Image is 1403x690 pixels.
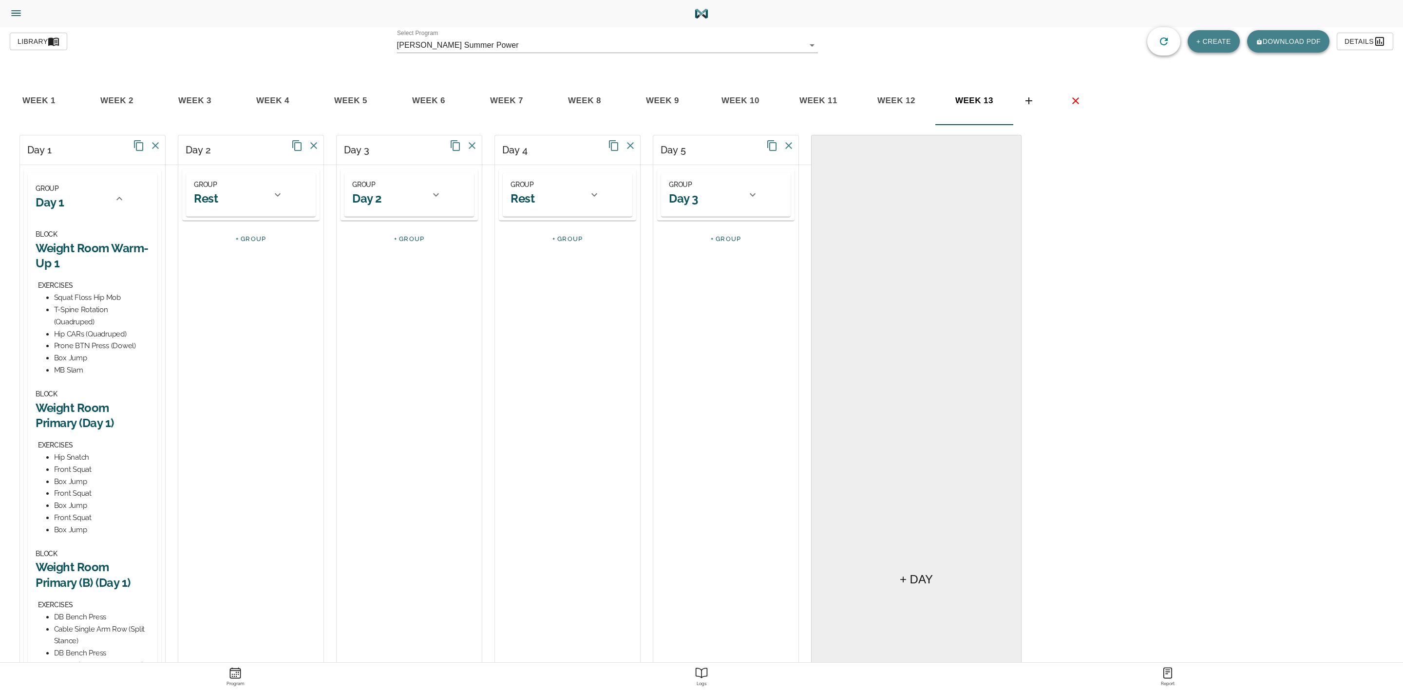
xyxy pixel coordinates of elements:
[38,599,150,611] div: EXERCISES
[54,451,150,464] div: Hip Snatch
[669,181,692,188] span: GROUP
[661,173,766,217] div: GROUPDay 3
[503,173,608,217] div: GROUPRest
[182,169,320,221] div: GROUPRest
[20,135,230,165] div: Day 1
[552,235,583,242] a: + GROUP
[54,623,150,648] div: Cable Single Arm Row (Split Stance)
[36,400,150,430] h2: Weight Room Primary (Day 1)
[10,33,67,51] button: Library
[474,93,540,108] span: week 7
[629,93,696,108] span: week 9
[162,93,228,108] span: week 3
[28,173,133,224] div: GROUPDay 1
[54,304,150,328] div: T-Spine Rotation (Quadruped)
[18,36,59,48] span: Library
[1337,33,1393,51] button: Details
[863,93,929,108] span: week 12
[54,487,150,500] div: Front Squat
[396,93,462,108] span: week 6
[499,169,636,221] div: GROUPRest
[194,191,218,206] h2: Rest
[495,135,705,165] div: Day 4
[240,93,306,108] span: week 4
[54,611,150,623] div: DB Bench Press
[669,191,698,206] h2: Day 3
[694,6,709,21] img: Logo
[54,352,150,364] div: Box Jump
[36,230,57,238] span: BLOCK
[470,681,932,687] strong: Logs
[54,292,150,304] div: Squat Floss Hip Mob
[318,93,384,108] span: week 5
[785,93,852,108] span: week 11
[36,195,64,210] h2: Day 1
[36,550,57,558] span: BLOCK
[36,241,150,271] h2: Weight Room Warm-Up 1
[178,135,389,165] div: Day 2
[36,559,150,590] h2: Weight Room Primary (B) (Day 1)
[1252,33,1325,51] button: downloadDownload pdf
[10,7,22,19] ion-icon: Side Menu
[695,667,708,679] ion-icon: Report
[194,181,217,188] span: GROUP
[1161,667,1174,679] ion-icon: Report
[54,340,150,352] div: Prone BTN Press (Dowel)
[1193,33,1235,51] button: + CREATE
[468,663,934,690] a: ReportLogs
[653,135,864,165] div: Day 5
[1196,36,1231,48] span: + CREATE
[341,169,478,221] div: GROUPDay 2
[344,173,450,217] div: GROUPDay 2
[1256,36,1321,48] span: Download pdf
[236,235,266,242] a: + GROUP
[54,647,150,659] div: DB Bench Press
[229,667,242,679] ion-icon: Program
[707,93,774,108] span: week 10
[935,663,1401,690] a: ReportReport
[6,93,72,108] span: week 1
[38,439,150,451] div: EXERCISES
[394,235,425,242] a: + GROUP
[352,191,382,206] h2: Day 2
[1256,38,1263,45] ion-icon: download
[84,93,150,108] span: week 2
[711,235,741,242] a: + GROUP
[186,173,291,217] div: GROUPRest
[937,681,1399,687] strong: Report
[657,169,795,221] div: GROUPDay 3
[4,681,466,687] strong: Program
[2,663,468,690] a: ProgramProgram
[900,572,933,587] h5: + DAY
[337,135,547,165] div: Day 3
[397,31,438,37] label: Select Program
[36,185,59,192] span: GROUP
[397,37,818,53] div: [PERSON_NAME] Summer Power
[38,280,150,292] div: EXERCISES
[941,93,1007,108] span: week 13
[54,500,150,512] div: Box Jump
[1345,36,1385,48] span: Details
[511,191,534,206] h2: Rest
[54,464,150,476] div: Front Squat
[54,476,150,488] div: Box Jump
[54,512,150,524] div: Front Squat
[352,181,376,188] span: GROUP
[54,364,150,376] div: MB Slam
[54,524,150,536] div: Box Jump
[54,328,150,340] div: Hip CARs (Quadruped)
[551,93,618,108] span: week 8
[511,181,534,188] span: GROUP
[54,659,150,684] div: Cable Single Arm Row (Split Stance)
[36,390,57,398] span: BLOCK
